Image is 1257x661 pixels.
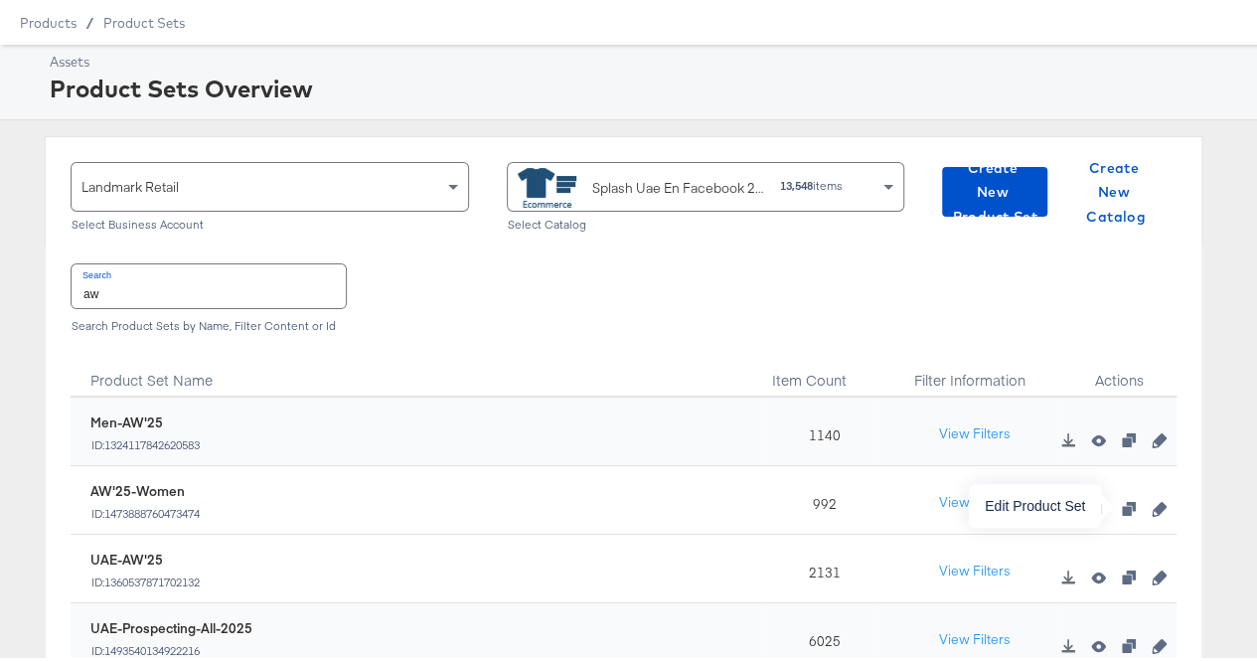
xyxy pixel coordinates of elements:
div: 2131 [762,531,877,599]
button: Create New Catalog [1063,163,1169,213]
div: Actions [1061,344,1177,394]
div: 1140 [762,394,877,462]
div: Splash Uae En Facebook 2 Facebook #stitcherads #product-catalog #keep [592,174,765,195]
div: Select Business Account [71,214,469,228]
button: View Filters [924,481,1023,517]
div: Filter Information [877,344,1062,394]
div: ID: 1493540134922216 [90,639,252,653]
button: View Filters [924,550,1023,585]
span: Landmark Retail [81,174,179,192]
span: Products [20,11,77,27]
div: UAE-Prospecting-All-2025 [90,615,252,634]
div: Toggle SortBy [71,344,762,394]
div: Product Set Name [71,344,762,394]
div: Assets [50,49,1247,68]
a: Product Sets [103,11,185,27]
div: ID: 1360537871702132 [90,571,201,584]
div: items [779,175,844,189]
div: Item Count [762,344,877,394]
div: Select Catalog [507,214,905,228]
strong: 13,548 [780,174,813,189]
div: 992 [762,462,877,531]
div: Product Sets Overview [50,68,1247,101]
span: / [77,11,103,27]
div: AW'25-Women [90,478,201,497]
span: Create New Product Set [950,152,1039,226]
div: Men-AW'25 [90,410,201,428]
input: Search product sets [72,260,346,303]
span: Create New Catalog [1071,152,1161,226]
button: Create New Product Set [942,163,1047,213]
div: Search Product Sets by Name, Filter Content or Id [71,315,1177,329]
div: Toggle SortBy [762,344,877,394]
button: View Filters [924,413,1023,448]
div: UAE-AW'25 [90,547,201,566]
button: View Filters [924,618,1023,654]
div: ID: 1324117842620583 [90,433,201,447]
div: ID: 1473888760473474 [90,502,201,516]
